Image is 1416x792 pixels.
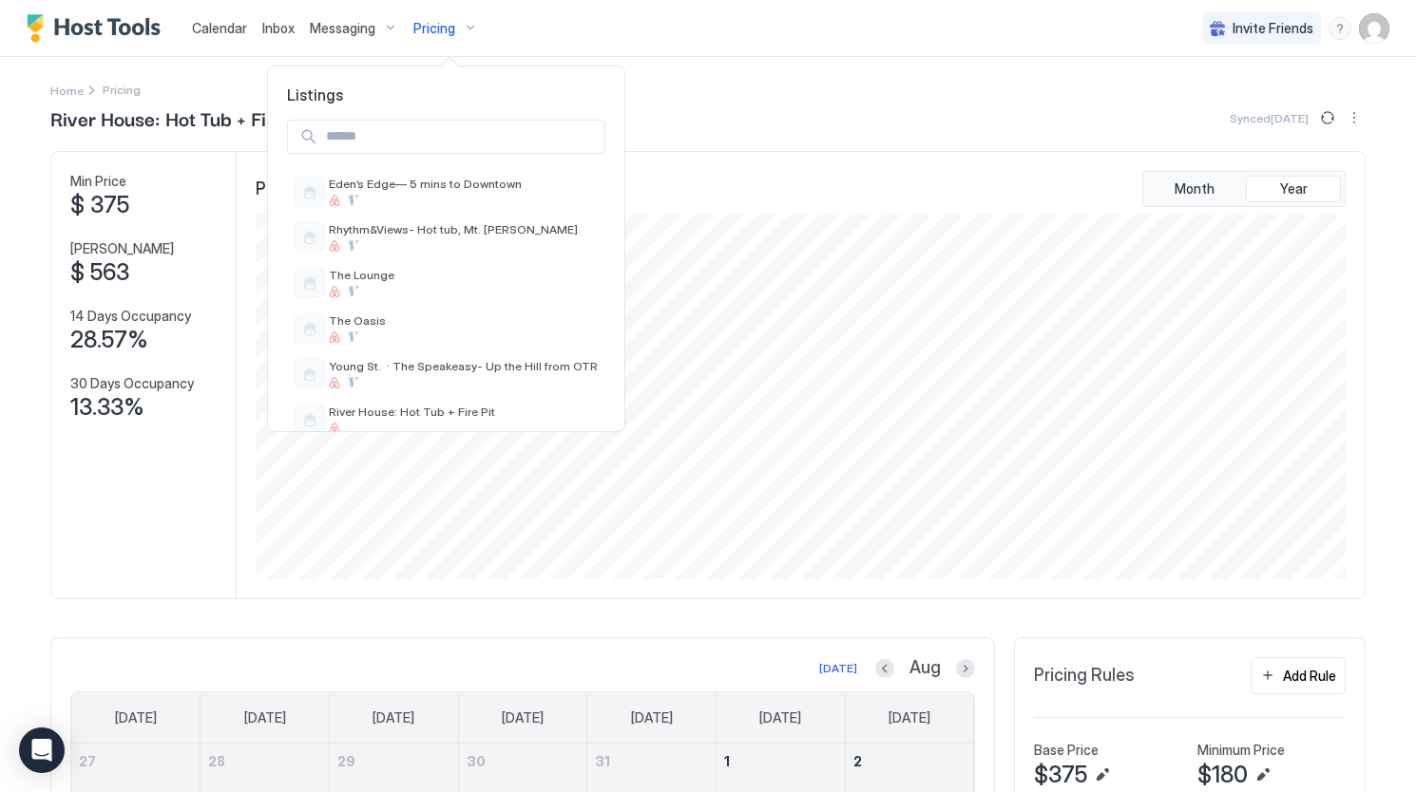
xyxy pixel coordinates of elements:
span: Rhythm&Views- Hot tub, Mt. [PERSON_NAME] [329,222,598,236]
div: Open Intercom Messenger [19,727,65,773]
span: Listings [268,85,624,104]
span: River House: Hot Tub + Fire Pit [329,405,598,419]
span: The Lounge [329,268,598,282]
input: Input Field [318,121,604,153]
span: The Oasis [329,313,598,328]
span: Young St. · The Speakeasy- Up the Hill from OTR [329,359,598,373]
span: Eden’s Edge— 5 mins to Downtown [329,177,598,191]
